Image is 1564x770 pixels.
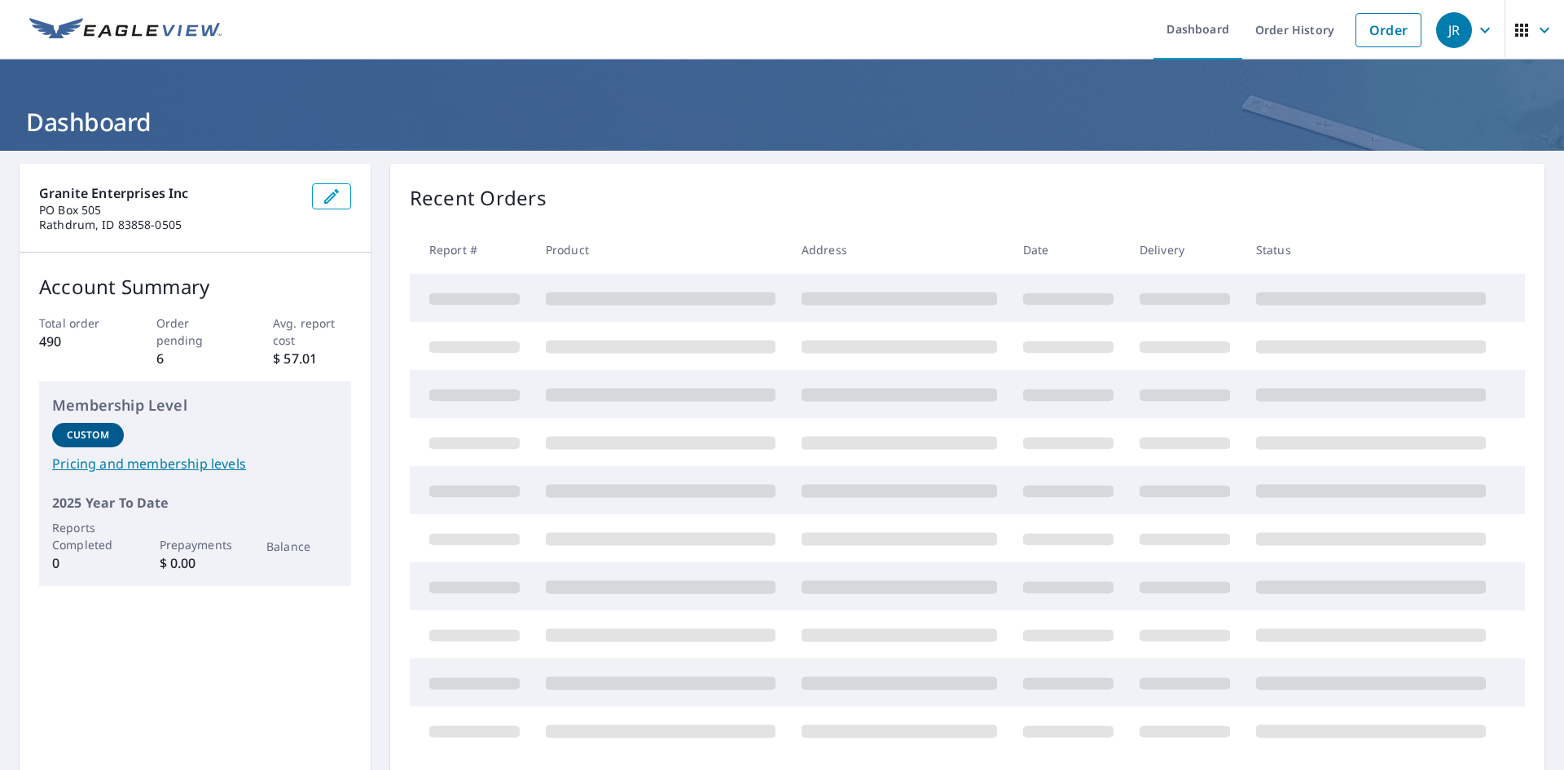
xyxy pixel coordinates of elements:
[273,315,351,349] p: Avg. report cost
[39,203,299,218] p: PO Box 505
[1243,226,1499,274] th: Status
[39,315,117,332] p: Total order
[52,493,338,513] p: 2025 Year To Date
[1127,226,1243,274] th: Delivery
[39,183,299,203] p: Granite Enterprises Inc
[160,536,231,553] p: Prepayments
[1010,226,1127,274] th: Date
[160,553,231,573] p: $ 0.00
[52,519,124,553] p: Reports Completed
[1355,13,1421,47] a: Order
[156,315,235,349] p: Order pending
[67,428,109,442] p: Custom
[410,183,547,213] p: Recent Orders
[29,18,222,42] img: EV Logo
[52,394,338,416] p: Membership Level
[52,553,124,573] p: 0
[156,349,235,368] p: 6
[789,226,1010,274] th: Address
[410,226,533,274] th: Report #
[533,226,789,274] th: Product
[52,454,338,473] a: Pricing and membership levels
[39,218,299,232] p: Rathdrum, ID 83858-0505
[39,272,351,301] p: Account Summary
[20,105,1544,139] h1: Dashboard
[273,349,351,368] p: $ 57.01
[266,538,338,555] p: Balance
[39,332,117,351] p: 490
[1436,12,1472,48] div: JR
